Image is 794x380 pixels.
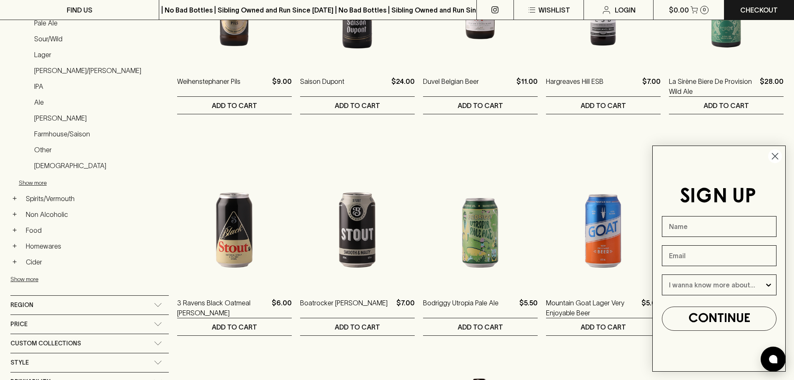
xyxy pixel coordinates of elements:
p: ADD TO CART [212,322,257,332]
p: ADD TO CART [704,101,749,111]
button: + [10,242,19,250]
div: Custom Collections [10,334,169,353]
p: ADD TO CART [335,101,380,111]
button: + [10,258,19,266]
input: Name [662,216,776,237]
span: SIGN UP [680,187,756,206]
span: Region [10,300,33,310]
a: [PERSON_NAME] [30,111,169,125]
a: Cider [22,255,169,269]
div: Region [10,296,169,315]
button: ADD TO CART [177,97,292,114]
a: [DEMOGRAPHIC_DATA] [30,159,169,173]
a: Ale [30,95,169,109]
button: Show more [10,271,120,288]
button: Show Options [764,275,773,295]
button: ADD TO CART [669,97,784,114]
p: ADD TO CART [458,322,503,332]
a: IPA [30,79,169,93]
p: $11.00 [516,76,538,96]
button: + [10,194,19,203]
button: + [10,226,19,234]
p: $28.00 [760,76,784,96]
input: Email [662,245,776,266]
p: ADD TO CART [458,101,503,111]
a: Food [22,223,169,237]
a: Sour/Wild [30,32,169,46]
span: Style [10,357,29,368]
input: I wanna know more about... [669,275,764,295]
p: Checkout [740,5,778,15]
p: $0.00 [669,5,689,15]
button: Close dialog [768,149,782,164]
a: 3 Ravens Black Oatmeal [PERSON_NAME] [177,298,268,318]
a: La Sirène Biere De Provision Wild Ale [669,76,756,96]
p: ADD TO CART [581,322,626,332]
div: FLYOUT Form [644,137,794,380]
p: $6.00 [272,298,292,318]
button: + [10,210,19,219]
p: ADD TO CART [581,101,626,111]
a: Bodriggy Utropia Pale Ale [423,298,498,318]
p: ADD TO CART [335,322,380,332]
p: $5.00 [641,298,661,318]
img: Bodriggy Utropia Pale Ale [423,139,538,285]
p: $7.00 [642,76,661,96]
p: $9.00 [272,76,292,96]
a: Mountain Goat Lager Very Enjoyable Beer [546,298,638,318]
img: 3 Ravens Black Oatmeal Stout [177,139,292,285]
p: $7.00 [396,298,415,318]
button: ADD TO CART [300,318,415,335]
p: $24.00 [391,76,415,96]
a: Other [30,143,169,157]
button: ADD TO CART [177,318,292,335]
a: Lager [30,48,169,62]
a: Spirits/Vermouth [22,191,169,206]
span: Price [10,319,28,330]
p: $5.50 [519,298,538,318]
p: FIND US [67,5,93,15]
a: Saison Dupont [300,76,344,96]
div: Price [10,315,169,334]
p: ADD TO CART [212,101,257,111]
a: Boatrocker [PERSON_NAME] [300,298,388,318]
a: Farmhouse/Saison [30,127,169,141]
button: ADD TO CART [423,97,538,114]
a: Weihenstephaner Pils [177,76,240,96]
button: Show more [19,174,128,191]
a: Pale Ale [30,16,169,30]
p: Login [615,5,636,15]
a: Non Alcoholic [22,207,169,221]
button: CONTINUE [662,307,776,331]
button: ADD TO CART [300,97,415,114]
img: Mountain Goat Lager Very Enjoyable Beer [546,139,661,285]
span: Custom Collections [10,338,81,349]
a: [PERSON_NAME]/[PERSON_NAME] [30,63,169,78]
img: Boatrocker Stout [300,139,415,285]
p: Wishlist [539,5,570,15]
a: Duvel Belgian Beer [423,76,479,96]
div: Style [10,353,169,372]
button: ADD TO CART [546,97,661,114]
button: ADD TO CART [546,318,661,335]
a: Homewares [22,239,169,253]
img: bubble-icon [769,355,777,363]
p: 0 [703,8,706,12]
button: ADD TO CART [423,318,538,335]
a: Hargreaves Hill ESB [546,76,604,96]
